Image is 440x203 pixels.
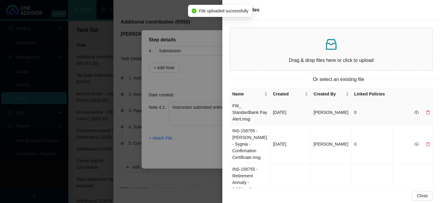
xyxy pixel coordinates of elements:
[235,56,427,64] p: Drag & drop files here or click to upload
[313,91,344,97] span: Created By
[414,110,419,114] span: cloud-download
[230,88,270,100] th: Name
[230,125,270,163] td: INS-158755 - [PERSON_NAME] - Sygnia - Confirmation Certificate.msg
[417,192,428,199] span: Close
[352,125,392,163] td: 0
[199,8,248,14] span: File uploaded successfully
[230,28,432,70] span: inboxDrag & drop files here or click to upload
[232,91,263,97] span: Name
[270,100,311,125] td: [DATE]
[426,142,430,146] span: delete
[352,100,392,125] td: 0
[352,88,392,100] th: Linked Policies
[313,142,348,147] span: [PERSON_NAME]
[311,88,351,100] th: Created By
[426,110,430,114] span: delete
[414,142,419,146] span: cloud-download
[324,37,338,52] span: inbox
[412,191,432,201] button: Close
[230,100,270,125] td: FW_ Standardbank Pay Alert.msg
[313,110,348,115] span: [PERSON_NAME]
[270,88,311,100] th: Created
[232,7,259,12] span: Attach Files
[308,76,369,83] span: Or select an existing file
[273,91,303,97] span: Created
[192,8,197,13] span: check-circle
[270,125,311,163] td: [DATE]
